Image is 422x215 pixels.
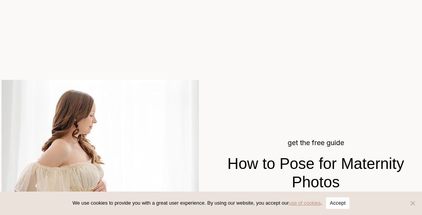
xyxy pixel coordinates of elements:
h1: How to Pose for Maternity Photos [223,154,409,191]
button: Accept [326,197,349,209]
span: No [409,199,416,207]
span: We use cookies to provide you with a great user experience. By using our website, you accept our . [73,199,322,207]
a: use of cookies [289,200,321,206]
h4: get the free guide [223,139,409,147]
